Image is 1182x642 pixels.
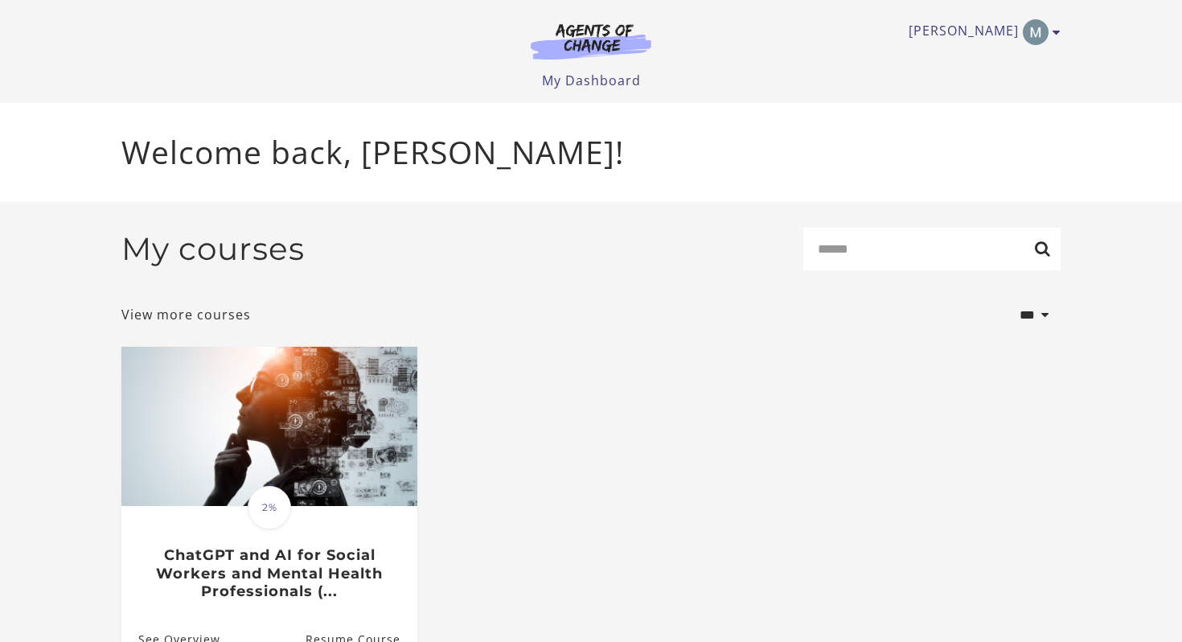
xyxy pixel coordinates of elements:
p: Welcome back, [PERSON_NAME]! [121,129,1061,176]
h3: ChatGPT and AI for Social Workers and Mental Health Professionals (... [138,546,400,601]
a: View more courses [121,305,251,324]
img: Agents of Change Logo [514,23,668,60]
h2: My courses [121,230,305,268]
span: 2% [248,486,291,529]
a: My Dashboard [542,72,641,89]
a: Toggle menu [909,19,1053,45]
